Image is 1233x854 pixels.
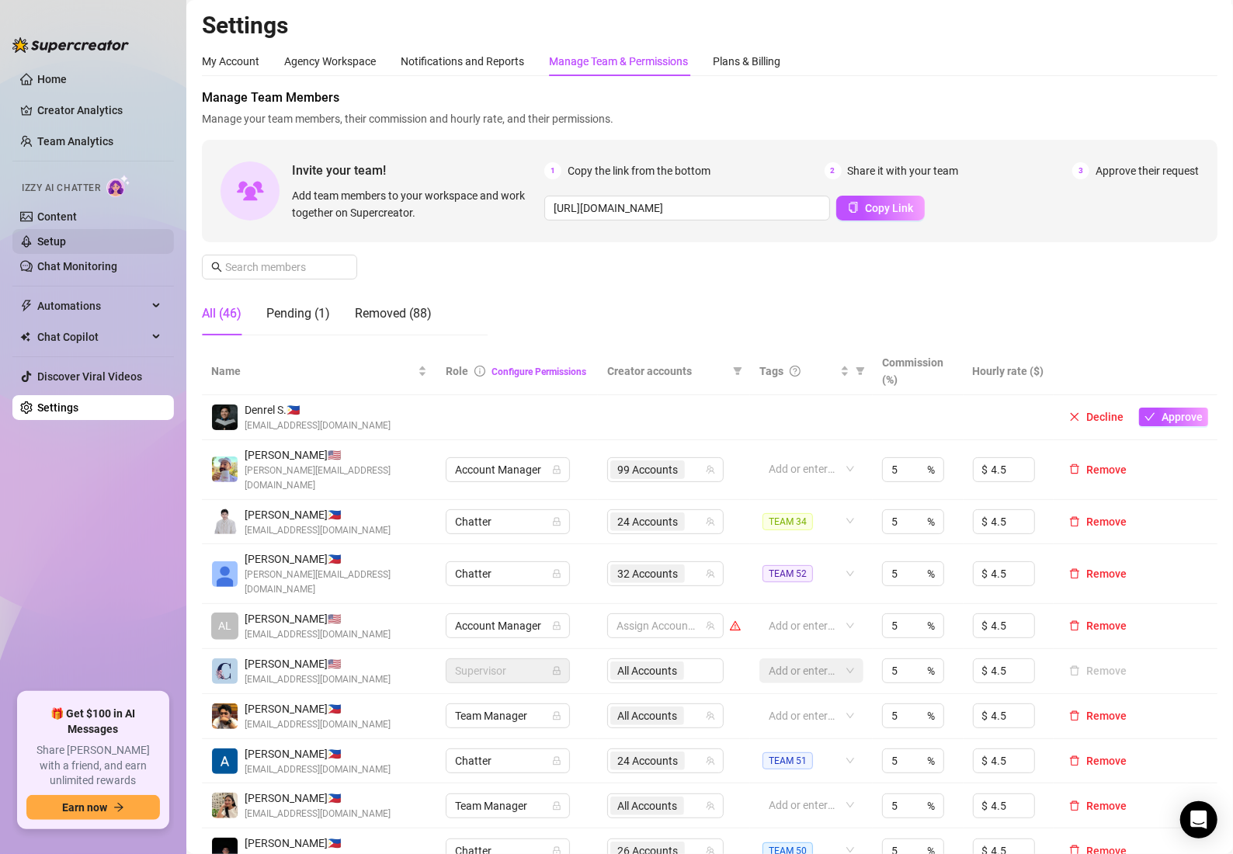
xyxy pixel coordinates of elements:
div: Plans & Billing [713,53,780,70]
span: TEAM 34 [762,513,813,530]
button: Remove [1063,616,1133,635]
span: Izzy AI Chatter [22,181,100,196]
span: Team Manager [455,704,561,727]
span: [PERSON_NAME] 🇺🇸 [245,610,391,627]
span: filter [856,366,865,376]
span: 24 Accounts [610,512,685,531]
span: [EMAIL_ADDRESS][DOMAIN_NAME] [245,762,391,777]
a: Creator Analytics [37,98,162,123]
img: Chat Copilot [20,332,30,342]
a: Home [37,73,67,85]
span: delete [1069,710,1080,721]
span: [EMAIL_ADDRESS][DOMAIN_NAME] [245,523,391,538]
span: thunderbolt [20,300,33,312]
button: Earn nowarrow-right [26,795,160,820]
span: 2 [825,162,842,179]
span: AL [218,617,231,634]
span: search [211,262,222,273]
button: Remove [1063,564,1133,583]
a: Content [37,210,77,223]
span: 99 Accounts [610,460,685,479]
button: Remove [1063,706,1133,725]
span: delete [1069,620,1080,631]
span: [PERSON_NAME] 🇵🇭 [245,790,391,807]
span: Chat Copilot [37,325,148,349]
span: 24 Accounts [617,513,678,530]
button: Decline [1063,408,1130,426]
div: Notifications and Reports [401,53,524,70]
span: Copy the link from the bottom [568,162,710,179]
span: lock [552,711,561,720]
a: Settings [37,401,78,414]
span: Name [211,363,415,380]
span: delete [1069,463,1080,474]
span: [PERSON_NAME][EMAIL_ADDRESS][DOMAIN_NAME] [245,463,427,493]
span: Supervisor [455,659,561,682]
span: Decline [1086,411,1124,423]
span: team [706,711,715,720]
a: Configure Permissions [491,366,586,377]
span: question-circle [790,366,801,377]
div: My Account [202,53,259,70]
th: Name [202,348,436,395]
span: All Accounts [617,707,677,724]
a: Chat Monitoring [37,260,117,273]
span: All Accounts [610,797,684,815]
span: Share [PERSON_NAME] with a friend, and earn unlimited rewards [26,743,160,789]
span: team [706,801,715,811]
button: Copy Link [836,196,925,220]
span: TEAM 51 [762,752,813,769]
img: Antonio Hernan Arabejo [212,748,238,774]
a: Team Analytics [37,135,113,148]
button: Remove [1063,512,1133,531]
span: team [706,517,715,526]
span: Remove [1086,800,1127,812]
button: Remove [1063,797,1133,815]
span: [PERSON_NAME][EMAIL_ADDRESS][DOMAIN_NAME] [245,568,427,597]
span: [EMAIL_ADDRESS][DOMAIN_NAME] [245,807,391,821]
span: Earn now [62,801,107,814]
span: delete [1069,800,1080,811]
span: [EMAIL_ADDRESS][DOMAIN_NAME] [245,672,391,687]
span: Remove [1086,516,1127,528]
button: Remove [1063,661,1133,680]
span: warning [730,620,741,631]
span: lock [552,569,561,578]
img: Paul Andrei Casupanan [212,509,238,534]
span: [PERSON_NAME] 🇺🇸 [245,655,391,672]
div: Pending (1) [266,304,330,323]
span: Copy Link [865,202,913,214]
span: check [1144,411,1155,422]
span: 3 [1072,162,1089,179]
div: Removed (88) [355,304,432,323]
span: Remove [1086,755,1127,767]
span: [PERSON_NAME] 🇵🇭 [245,550,427,568]
span: lock [552,801,561,811]
span: Denrel S. 🇵🇭 [245,401,391,418]
span: filter [730,359,745,383]
span: delete [1069,755,1080,766]
span: lock [552,621,561,630]
span: Approve their request [1096,162,1199,179]
span: 32 Accounts [617,565,678,582]
img: Jedidiah Flores [212,703,238,729]
span: All Accounts [610,706,684,725]
img: logo-BBDzfeDw.svg [12,37,129,53]
span: [PERSON_NAME] 🇵🇭 [245,745,391,762]
span: Chatter [455,749,561,772]
span: copy [848,202,859,213]
span: Invite your team! [292,161,544,180]
span: Approve [1162,411,1203,423]
span: Remove [1086,463,1127,476]
span: [EMAIL_ADDRESS][DOMAIN_NAME] [245,627,391,642]
span: [PERSON_NAME] 🇺🇸 [245,446,427,463]
span: arrow-right [113,802,124,813]
span: [PERSON_NAME] 🇵🇭 [245,700,391,717]
img: Katrina Mendiola [212,561,238,587]
span: Creator accounts [607,363,727,380]
span: [PERSON_NAME] 🇵🇭 [245,835,391,852]
span: 99 Accounts [617,461,678,478]
span: [PERSON_NAME] 🇵🇭 [245,506,391,523]
span: Share it with your team [848,162,959,179]
div: Manage Team & Permissions [549,53,688,70]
